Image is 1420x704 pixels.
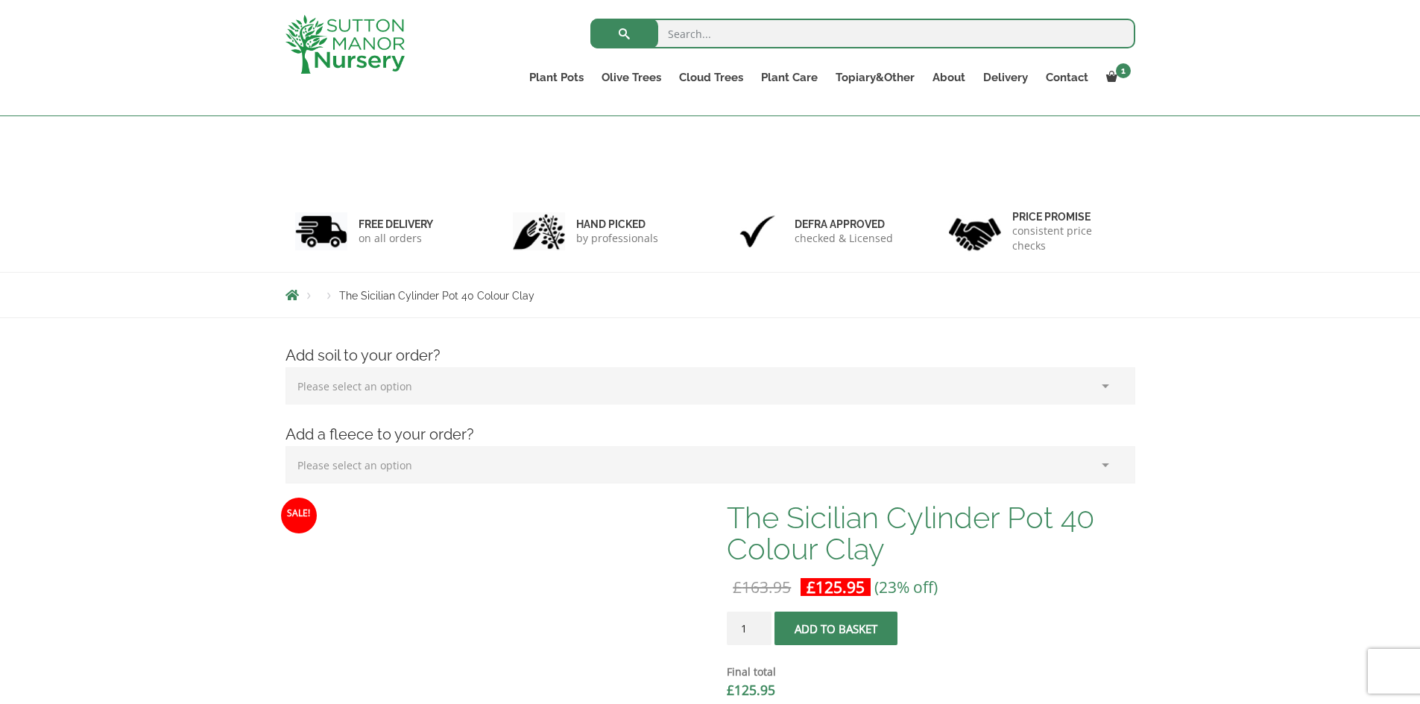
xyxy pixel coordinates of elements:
[727,681,775,699] bdi: 125.95
[733,577,742,597] span: £
[731,212,783,250] img: 3.jpg
[974,67,1037,88] a: Delivery
[520,67,593,88] a: Plant Pots
[774,612,897,645] button: Add to basket
[274,423,1146,446] h4: Add a fleece to your order?
[807,577,815,597] span: £
[1012,223,1126,253] p: consistent price checks
[727,502,1135,565] h1: The Sicilian Cylinder Pot 40 Colour Clay
[727,681,734,699] span: £
[593,67,670,88] a: Olive Trees
[795,231,893,246] p: checked & Licensed
[590,19,1135,48] input: Search...
[1097,67,1135,88] a: 1
[670,67,752,88] a: Cloud Trees
[924,67,974,88] a: About
[733,577,791,597] bdi: 163.95
[949,209,1001,254] img: 4.jpg
[576,231,658,246] p: by professionals
[359,231,433,246] p: on all orders
[281,498,317,533] span: Sale!
[874,577,938,597] span: (23% off)
[727,612,771,645] input: Product quantity
[752,67,827,88] a: Plant Care
[576,218,658,231] h6: hand picked
[274,344,1146,367] h4: Add soil to your order?
[827,67,924,88] a: Topiary&Other
[1037,67,1097,88] a: Contact
[513,212,565,250] img: 2.jpg
[295,212,347,250] img: 1.jpg
[807,577,865,597] bdi: 125.95
[285,289,1135,301] nav: Breadcrumbs
[359,218,433,231] h6: FREE DELIVERY
[795,218,893,231] h6: Defra approved
[339,290,534,302] span: The Sicilian Cylinder Pot 40 Colour Clay
[727,663,1135,681] dt: Final total
[285,15,405,74] img: logo
[1012,210,1126,223] h6: Price promise
[1116,63,1131,78] span: 1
